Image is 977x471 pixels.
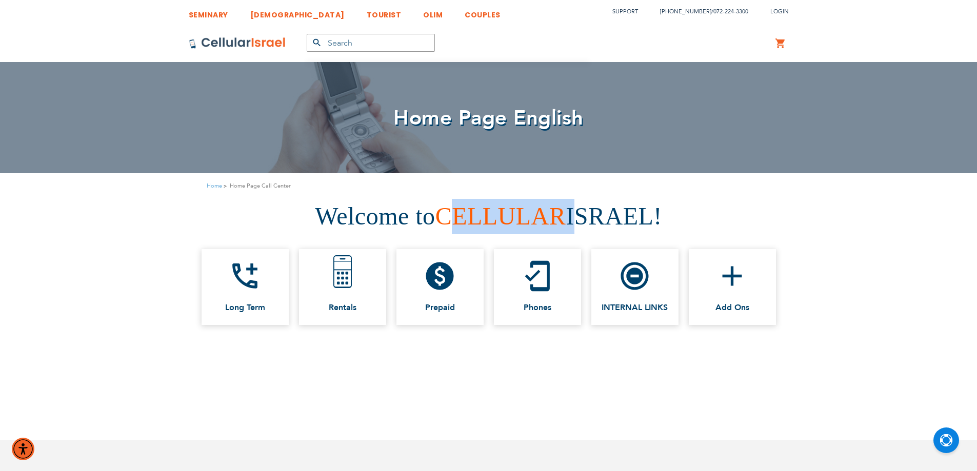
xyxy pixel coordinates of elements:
a: [DEMOGRAPHIC_DATA] [250,3,345,22]
a: TOURIST [367,3,402,22]
input: Search [307,34,435,52]
h1: Welcome to ISRAEL! [8,199,969,234]
span: Login [770,8,789,15]
i: mobile_friendly [521,259,554,293]
a: paid Prepaid [396,249,484,325]
a: [PHONE_NUMBER] [660,8,711,15]
span: CELLULAR [435,202,566,230]
span: Add Ons [715,303,749,312]
a: add_ic_call Long Term [202,249,289,325]
span: Home Page English [393,104,584,132]
img: Cellular Israel Logo [189,37,286,49]
a: add Add Ons [689,249,776,325]
span: Prepaid [425,303,455,312]
div: Accessibility Menu [12,438,34,460]
a: COUPLES [465,3,501,22]
a: Rentals [299,249,386,325]
span: Rentals [329,303,356,312]
span: Phones [524,303,551,312]
strong: Home Page Call Center [230,181,291,191]
a: Home [207,182,222,190]
i: add_ic_call [228,259,262,293]
li: / [650,4,748,19]
span: Long Term [225,303,265,312]
a: do_not_disturb_on_total_silence INTERNAL LINKS [591,249,679,325]
a: OLIM [423,3,443,22]
i: do_not_disturb_on_total_silence [618,259,651,293]
span: INTERNAL LINKS [602,303,668,312]
a: SEMINARY [189,3,228,22]
i: add [715,259,749,293]
a: Support [612,8,638,15]
a: 072-224-3300 [713,8,748,15]
i: paid [423,259,456,293]
a: mobile_friendly Phones [494,249,581,325]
